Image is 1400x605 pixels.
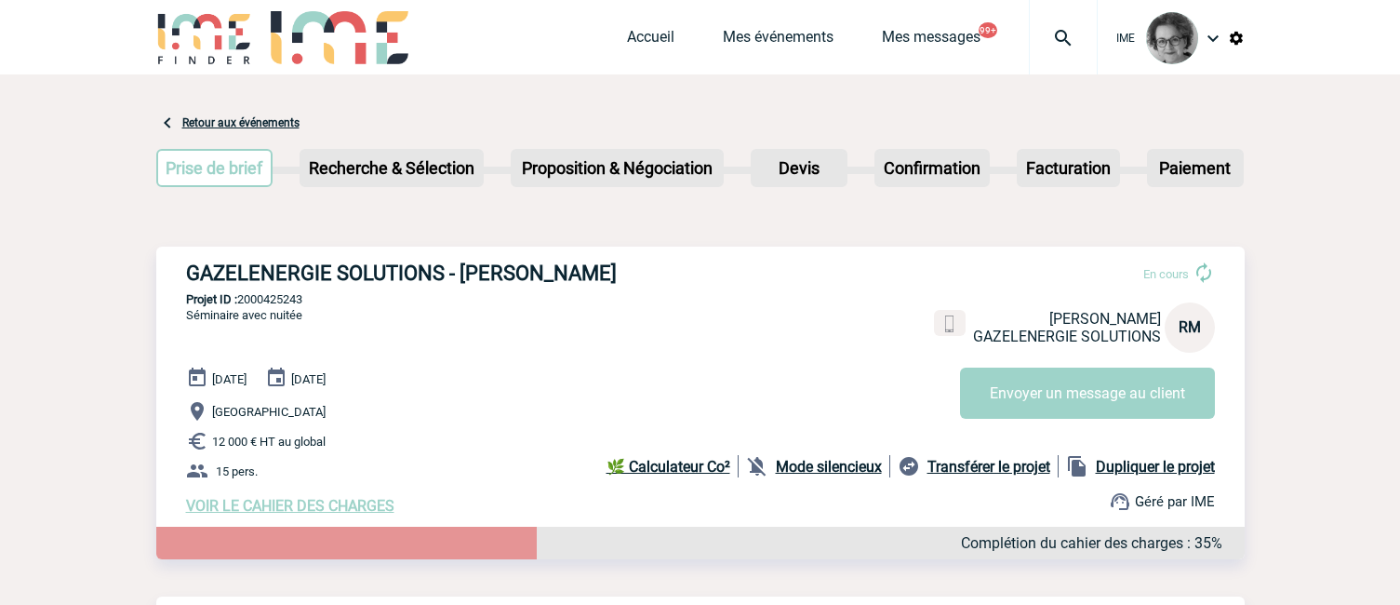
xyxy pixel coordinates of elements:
[216,464,258,478] span: 15 pers.
[1019,151,1118,185] p: Facturation
[186,262,744,285] h3: GAZELENERGIE SOLUTIONS - [PERSON_NAME]
[186,497,394,515] a: VOIR LE CAHIER DES CHARGES
[723,28,833,54] a: Mes événements
[301,151,482,185] p: Recherche & Sélection
[1116,32,1135,45] span: IME
[1179,318,1201,336] span: RM
[1143,267,1189,281] span: En cours
[876,151,988,185] p: Confirmation
[607,455,739,477] a: 🌿 Calculateur Co²
[927,458,1050,476] b: Transférer le projet
[513,151,722,185] p: Proposition & Négociation
[882,28,980,54] a: Mes messages
[1066,455,1088,477] img: file_copy-black-24dp.png
[156,292,1245,306] p: 2000425243
[212,435,326,449] span: 12 000 € HT au global
[1096,458,1215,476] b: Dupliquer le projet
[186,308,302,322] span: Séminaire avec nuitée
[753,151,846,185] p: Devis
[156,11,253,64] img: IME-Finder
[186,292,237,306] b: Projet ID :
[158,151,272,185] p: Prise de brief
[212,405,326,419] span: [GEOGRAPHIC_DATA]
[627,28,674,54] a: Accueil
[973,328,1161,345] span: GAZELENERGIE SOLUTIONS
[212,372,247,386] span: [DATE]
[776,458,882,476] b: Mode silencieux
[1149,151,1242,185] p: Paiement
[291,372,326,386] span: [DATE]
[1049,310,1161,328] span: [PERSON_NAME]
[941,316,958,332] img: portable.png
[979,22,997,38] button: 99+
[1146,12,1198,64] img: 101028-0.jpg
[1135,493,1215,510] span: Géré par IME
[960,368,1215,419] button: Envoyer un message au client
[607,458,730,476] b: 🌿 Calculateur Co²
[182,116,300,129] a: Retour aux événements
[1109,491,1131,513] img: support.png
